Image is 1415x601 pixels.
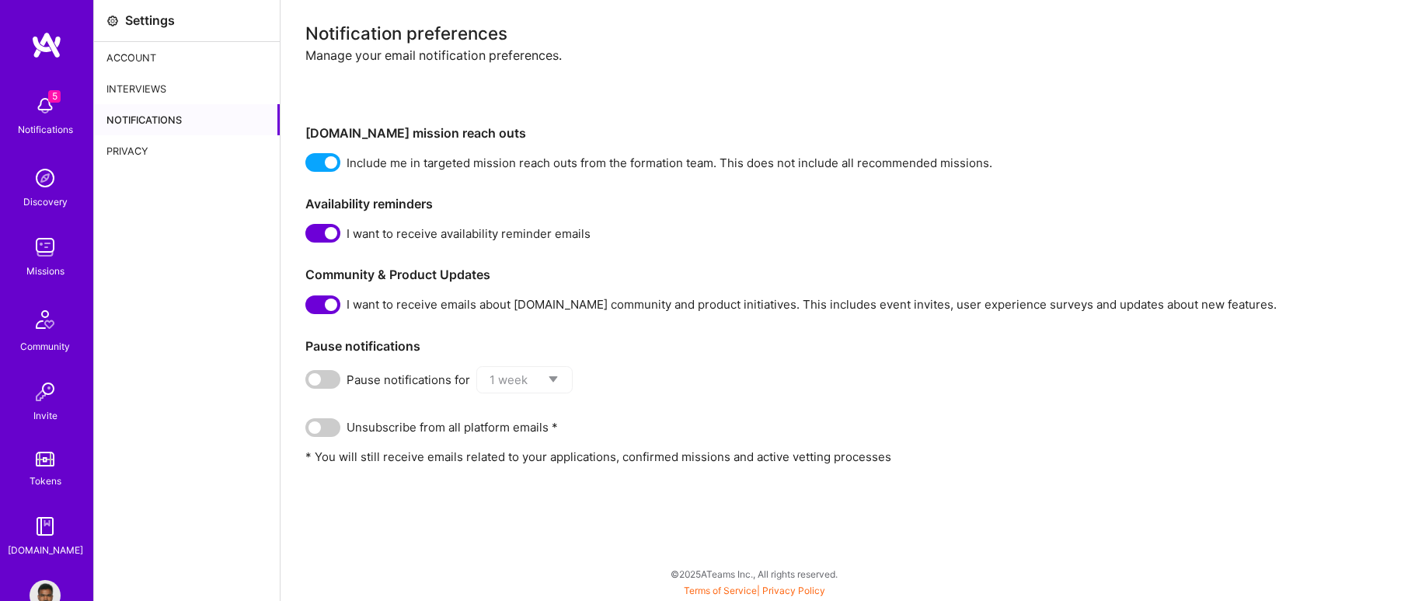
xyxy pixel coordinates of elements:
[20,338,70,355] div: Community
[26,263,64,279] div: Missions
[305,25,1390,41] div: Notification preferences
[8,542,83,558] div: [DOMAIN_NAME]
[30,162,61,194] img: discovery
[347,419,558,435] span: Unsubscribe from all platform emails *
[347,296,1277,313] span: I want to receive emails about [DOMAIN_NAME] community and product initiatives. This includes eve...
[36,452,54,466] img: tokens
[30,473,61,489] div: Tokens
[347,225,591,242] span: I want to receive availability reminder emails
[94,42,280,73] div: Account
[305,47,1390,114] div: Manage your email notification preferences.
[305,449,1390,465] p: * You will still receive emails related to your applications, confirmed missions and active vetti...
[125,12,175,29] div: Settings
[26,301,64,338] img: Community
[347,155,992,171] span: Include me in targeted mission reach outs from the formation team. This does not include all reco...
[33,407,58,424] div: Invite
[18,121,73,138] div: Notifications
[106,15,119,27] i: icon Settings
[30,232,61,263] img: teamwork
[23,194,68,210] div: Discovery
[30,511,61,542] img: guide book
[48,90,61,103] span: 5
[30,376,61,407] img: Invite
[94,73,280,104] div: Interviews
[762,585,825,596] a: Privacy Policy
[305,339,1390,354] h3: Pause notifications
[94,104,280,135] div: Notifications
[305,267,1390,282] h3: Community & Product Updates
[93,554,1415,593] div: © 2025 ATeams Inc., All rights reserved.
[30,90,61,121] img: bell
[31,31,62,59] img: logo
[684,585,825,596] span: |
[94,135,280,166] div: Privacy
[347,372,470,388] span: Pause notifications for
[305,197,1390,211] h3: Availability reminders
[305,126,1390,141] h3: [DOMAIN_NAME] mission reach outs
[684,585,757,596] a: Terms of Service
